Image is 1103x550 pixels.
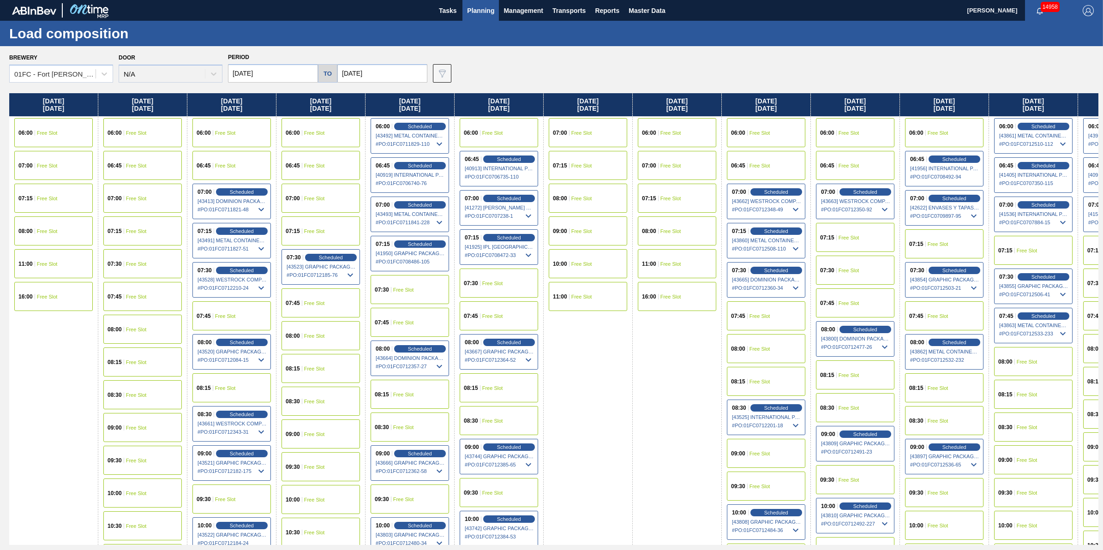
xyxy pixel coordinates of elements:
[999,133,1068,138] span: [43861] METAL CONTAINER CORPORATION - 0008219743
[999,172,1068,178] span: [41405] INTERNATIONAL PAPER COMPANY - 0008219785
[337,64,427,83] input: mm/dd/yyyy
[1031,274,1055,280] span: Scheduled
[732,420,801,431] span: # PO : 01FC0712201-18
[764,228,788,234] span: Scheduled
[820,235,834,240] span: 07:15
[215,385,236,391] span: Free Slot
[464,418,478,424] span: 08:30
[376,163,390,168] span: 06:45
[910,354,979,365] span: # PO : 01FC0712532-232
[722,93,810,116] div: [DATE] [DATE]
[553,163,567,168] span: 07:15
[910,205,979,210] span: [42622] ENVASES Y TAPAS MODELO S A DE - 0008257397
[821,327,835,332] span: 08:00
[749,379,770,384] span: Free Slot
[839,130,859,136] span: Free Slot
[821,341,890,353] span: # PO : 01FC0712477-26
[304,399,325,404] span: Free Slot
[642,228,656,234] span: 08:00
[1087,412,1102,417] span: 08:30
[198,189,212,195] span: 07:00
[455,93,543,116] div: [DATE] [DATE]
[1031,163,1055,168] span: Scheduled
[989,93,1078,116] div: [DATE] [DATE]
[37,130,58,136] span: Free Slot
[749,313,770,319] span: Free Slot
[464,281,478,286] span: 07:30
[731,313,745,319] span: 07:45
[376,361,445,372] span: # PO : 01FC0712357-27
[910,156,924,162] span: 06:45
[595,5,619,16] span: Reports
[942,268,966,273] span: Scheduled
[642,130,656,136] span: 06:00
[126,327,147,332] span: Free Slot
[731,346,745,352] span: 08:00
[910,268,924,273] span: 07:30
[504,5,543,16] span: Management
[376,256,445,267] span: # PO : 01FC0708486-105
[18,196,33,201] span: 07:15
[839,268,859,273] span: Free Slot
[853,189,877,195] span: Scheduled
[642,294,656,299] span: 16:00
[660,130,681,136] span: Free Slot
[37,228,58,234] span: Free Slot
[1025,4,1055,17] button: Notifications
[465,196,479,201] span: 07:00
[552,5,586,16] span: Transports
[998,424,1013,430] span: 08:30
[482,385,503,391] span: Free Slot
[1088,124,1103,129] span: 06:00
[408,202,432,208] span: Scheduled
[465,250,534,261] span: # PO : 01FC0708472-33
[230,189,254,195] span: Scheduled
[999,274,1013,280] span: 07:30
[732,243,801,254] span: # PO : 01FC0712508-110
[660,294,681,299] span: Free Slot
[198,243,267,254] span: # PO : 01FC0711827-51
[198,421,267,426] span: [43661] WESTROCK COMPANY - FOLDING CAR - 0008219776
[732,238,801,243] span: [43860] METAL CONTAINER CORPORATION - 0008219743
[18,130,33,136] span: 06:00
[375,287,389,293] span: 07:30
[324,70,332,77] h5: to
[287,255,301,260] span: 07:30
[839,235,859,240] span: Free Slot
[910,171,979,182] span: # PO : 01FC0708492-94
[465,205,534,210] span: [41272] Brooks and Whittle - Saint Louis - 0008221115
[749,163,770,168] span: Free Slot
[108,392,122,398] span: 08:30
[126,163,147,168] span: Free Slot
[928,130,948,136] span: Free Slot
[909,385,923,391] span: 08:15
[999,163,1013,168] span: 06:45
[433,64,451,83] button: icon-filter-gray
[660,261,681,267] span: Free Slot
[942,340,966,345] span: Scheduled
[749,346,770,352] span: Free Slot
[438,5,458,16] span: Tasks
[304,366,325,371] span: Free Slot
[376,355,445,361] span: [43664] DOMINION PACKAGING, INC. - 0008325026
[198,204,267,215] span: # PO : 01FC0711821-48
[464,313,478,319] span: 07:45
[108,163,122,168] span: 06:45
[497,196,521,201] span: Scheduled
[910,210,979,221] span: # PO : 01FC0709897-95
[732,277,801,282] span: [43665] DOMINION PACKAGING, INC. - 0008325026
[942,196,966,201] span: Scheduled
[376,138,445,149] span: # PO : 01FC0711829-110
[228,64,318,83] input: mm/dd/yyyy
[732,282,801,293] span: # PO : 01FC0712360-34
[198,354,267,365] span: # PO : 01FC0712084-15
[732,268,746,273] span: 07:30
[465,354,534,365] span: # PO : 01FC0712364-52
[1031,313,1055,319] span: Scheduled
[482,418,503,424] span: Free Slot
[126,359,147,365] span: Free Slot
[909,241,923,247] span: 07:15
[820,372,834,378] span: 08:15
[732,405,746,411] span: 08:30
[230,412,254,417] span: Scheduled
